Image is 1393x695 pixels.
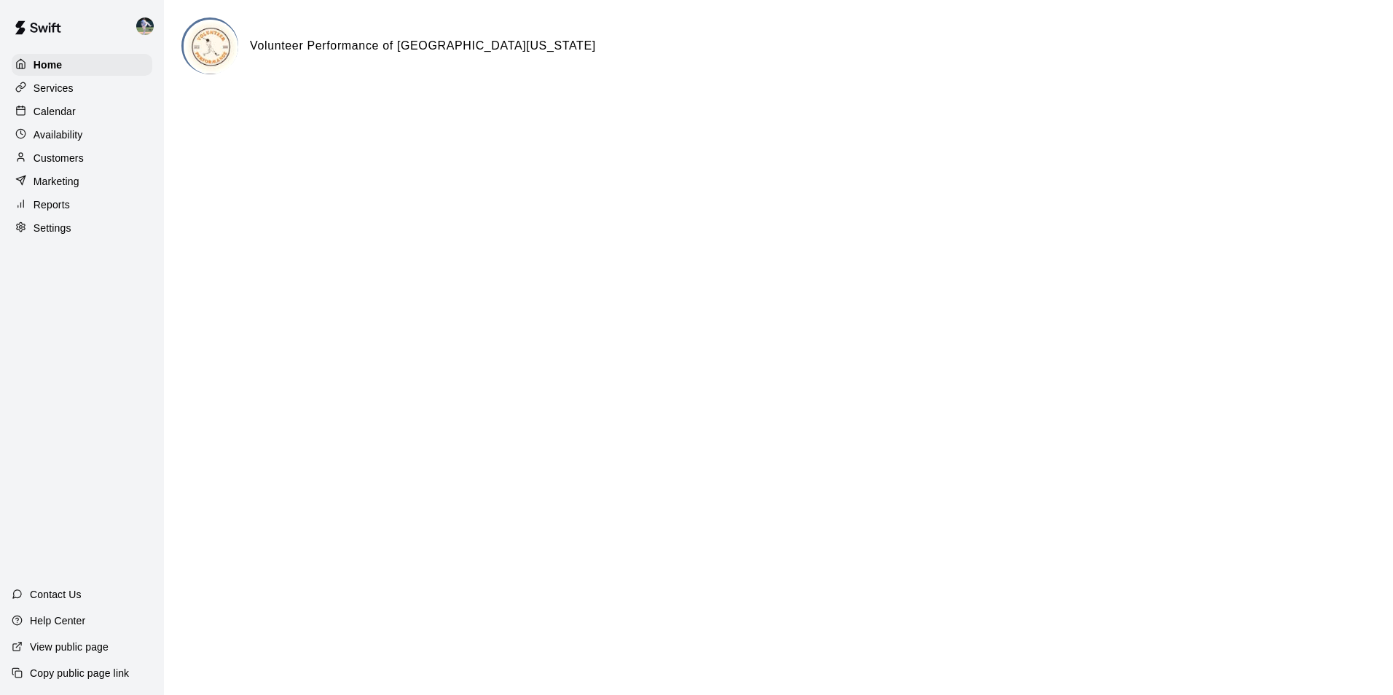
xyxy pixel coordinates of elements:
[12,170,152,192] a: Marketing
[30,587,82,602] p: Contact Us
[133,12,164,41] div: Chad Bell
[30,640,109,654] p: View public page
[30,666,129,680] p: Copy public page link
[34,197,70,212] p: Reports
[12,194,152,216] a: Reports
[30,613,85,628] p: Help Center
[34,151,84,165] p: Customers
[34,127,83,142] p: Availability
[184,20,238,74] img: Volunteer Performance of East Tennessee logo
[250,36,596,55] h6: Volunteer Performance of [GEOGRAPHIC_DATA][US_STATE]
[34,104,76,119] p: Calendar
[34,221,71,235] p: Settings
[136,17,154,35] img: Chad Bell
[12,101,152,122] a: Calendar
[34,81,74,95] p: Services
[34,58,63,72] p: Home
[12,147,152,169] a: Customers
[12,124,152,146] a: Availability
[34,174,79,189] p: Marketing
[12,54,152,76] a: Home
[12,77,152,99] a: Services
[12,217,152,239] a: Settings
